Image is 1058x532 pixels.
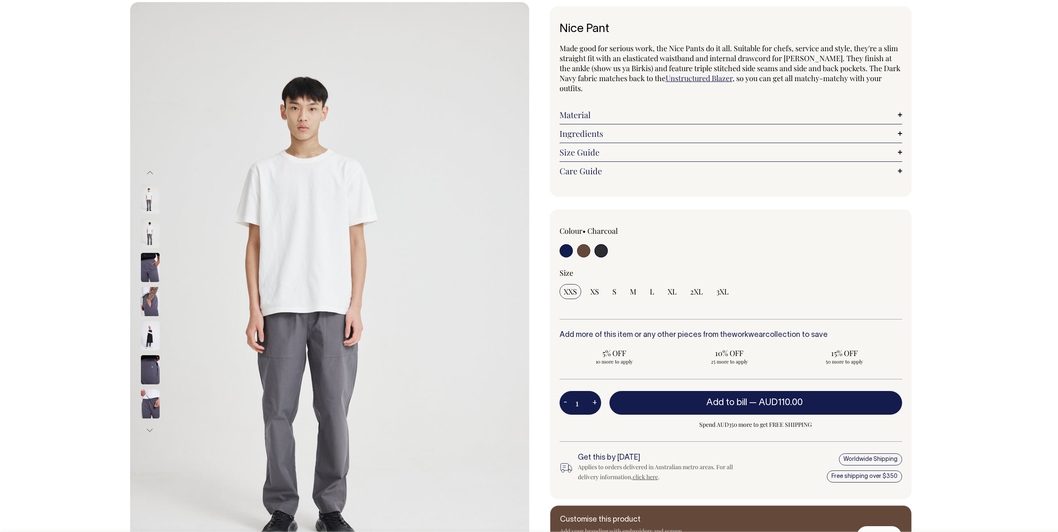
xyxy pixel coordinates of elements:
button: - [560,395,571,411]
input: 3XL [712,284,733,299]
input: XXS [560,284,581,299]
span: XS [590,287,599,297]
input: L [646,284,658,299]
span: • [582,226,586,236]
span: Spend AUD350 more to get FREE SHIPPING [609,420,902,430]
img: charcoal [141,389,160,418]
span: 10 more to apply [564,358,666,365]
span: — [749,398,805,407]
img: charcoal [141,321,160,350]
a: click here [633,473,658,481]
button: Add to bill —AUD110.00 [609,391,902,414]
span: 5% OFF [564,348,666,358]
input: M [626,284,641,299]
button: Previous [144,163,156,182]
span: XL [668,287,677,297]
label: Charcoal [587,226,618,236]
a: Size Guide [560,147,902,157]
span: XXS [564,287,577,297]
input: XL [663,284,681,299]
span: S [612,287,617,297]
h6: Get this by [DATE] [578,454,747,462]
a: Ingredients [560,129,902,139]
button: Next [144,421,156,440]
a: Unstructured Blazer [666,73,732,83]
span: 3XL [716,287,729,297]
a: Care Guide [560,166,902,176]
input: 15% OFF 50 more to apply [789,346,900,367]
a: workwear [732,332,765,339]
button: + [588,395,601,411]
img: charcoal [141,253,160,282]
div: Size [560,268,902,278]
input: S [608,284,621,299]
h6: Add more of this item or any other pieces from the collection to save [560,331,902,339]
span: , so you can get all matchy-matchy with your outfits. [560,73,882,93]
a: Material [560,110,902,120]
input: 5% OFF 10 more to apply [560,346,670,367]
h1: Nice Pant [560,23,902,36]
span: Made good for serious work, the Nice Pants do it all. Suitable for chefs, service and style, they... [560,43,900,83]
input: XS [586,284,603,299]
div: Colour [560,226,697,236]
h6: Customise this product [560,516,693,524]
img: charcoal [141,185,160,214]
input: 2XL [686,284,707,299]
span: M [630,287,636,297]
img: charcoal [141,219,160,248]
span: Add to bill [706,398,747,407]
span: 25 more to apply [678,358,780,365]
img: charcoal [141,355,160,384]
span: 2XL [690,287,703,297]
span: AUD110.00 [759,398,803,407]
span: 50 more to apply [794,358,895,365]
input: 10% OFF 25 more to apply [674,346,784,367]
div: Applies to orders delivered in Australian metro areas. For all delivery information, . [578,462,747,482]
span: L [650,287,654,297]
img: charcoal [141,287,160,316]
span: 15% OFF [794,348,895,358]
span: 10% OFF [678,348,780,358]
